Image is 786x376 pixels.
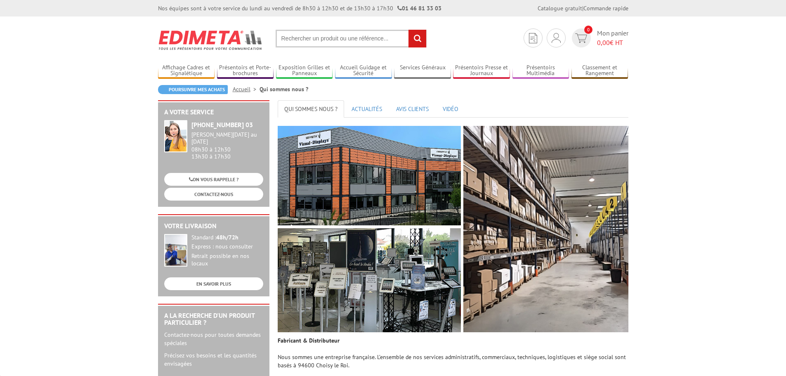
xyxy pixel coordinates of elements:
img: devis rapide [575,33,587,43]
a: Présentoirs Multimédia [512,64,569,78]
a: VIDÉO [436,100,465,118]
span: 0 [584,26,592,34]
a: Présentoirs Presse et Journaux [453,64,510,78]
li: Qui sommes nous ? [260,85,308,93]
strong: [PHONE_NUMBER] 03 [191,121,253,129]
a: Accueil Guidage et Sécurité [335,64,392,78]
a: Affichage Cadres et Signalétique [158,64,215,78]
a: Exposition Grilles et Panneaux [276,64,333,78]
p: Précisez vos besoins et les quantités envisagées [164,351,263,368]
a: CONTACTEZ-NOUS [164,188,263,201]
a: Classement et Rangement [571,64,628,78]
div: Standard : [191,234,263,241]
h2: Votre livraison [164,222,263,230]
img: Edimeta [158,25,263,55]
strong: 48h/72h [216,234,238,241]
img: widget-service.jpg [164,120,187,152]
a: Présentoirs et Porte-brochures [217,64,274,78]
img: devis rapide [552,33,561,43]
img: devis rapide [529,33,537,43]
img: widget-livraison.jpg [164,234,187,267]
div: Nos équipes sont à votre service du lundi au vendredi de 8h30 à 12h30 et de 13h30 à 17h30 [158,4,441,12]
a: ACTUALITÉS [345,100,389,118]
h2: A votre service [164,109,263,116]
a: EN SAVOIR PLUS [164,277,263,290]
a: AVIS CLIENTS [389,100,435,118]
div: [PERSON_NAME][DATE] au [DATE] [191,131,263,145]
p: Contactez-nous pour toutes demandes spéciales [164,331,263,347]
a: devis rapide 0 Mon panier 0,00€ HT [570,28,628,47]
img: photos-edimeta.jpg [278,126,628,332]
span: Mon panier [597,28,628,47]
h2: A la recherche d'un produit particulier ? [164,312,263,326]
a: Commande rapide [583,5,628,12]
div: Express : nous consulter [191,243,263,251]
a: ON VOUS RAPPELLE ? [164,173,263,186]
div: 08h30 à 12h30 13h30 à 17h30 [191,131,263,160]
span: € HT [597,38,628,47]
a: Catalogue gratuit [538,5,582,12]
div: | [538,4,628,12]
input: Rechercher un produit ou une référence... [276,30,427,47]
span: 0,00 [597,38,610,47]
a: QUI SOMMES NOUS ? [278,100,344,118]
div: Retrait possible en nos locaux [191,253,263,267]
strong: Fabricant & Distributeur [278,337,340,344]
a: Accueil [233,85,260,93]
a: Services Généraux [394,64,451,78]
input: rechercher [408,30,426,47]
strong: 01 46 81 33 03 [397,5,441,12]
a: Poursuivre mes achats [158,85,228,94]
